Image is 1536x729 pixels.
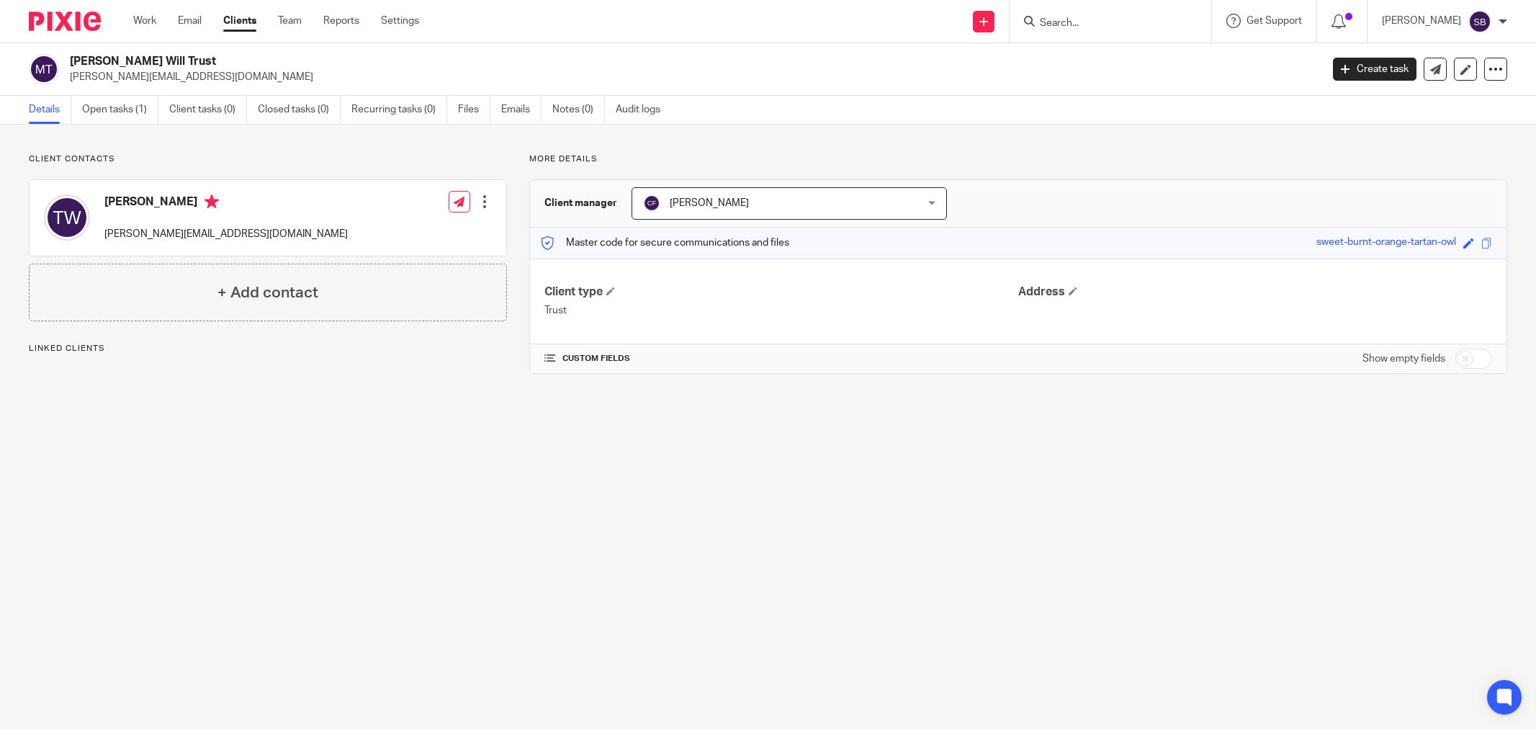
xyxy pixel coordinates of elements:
input: Search [1038,17,1168,30]
label: Show empty fields [1362,352,1445,366]
a: Audit logs [616,96,671,124]
i: Primary [205,194,219,209]
a: Files [458,96,490,124]
p: Client contacts [29,153,507,165]
img: svg%3E [1468,10,1491,33]
p: Master code for secure communications and files [541,236,789,250]
img: svg%3E [44,194,90,241]
img: svg%3E [643,194,660,212]
a: Details [29,96,71,124]
div: sweet-burnt-orange-tartan-owl [1316,235,1456,251]
a: Client tasks (0) [169,96,247,124]
h4: + Add contact [217,282,318,304]
p: More details [529,153,1507,165]
a: Emails [501,96,542,124]
a: Create task [1333,58,1416,81]
a: Settings [381,14,419,28]
h3: Client manager [544,196,617,210]
p: [PERSON_NAME] [1382,14,1461,28]
span: [PERSON_NAME] [670,198,749,208]
p: Trust [544,303,1018,318]
h4: Client type [544,285,1018,300]
a: Team [278,14,302,28]
h2: [PERSON_NAME] Will Trust [70,54,1063,69]
img: Pixie [29,12,101,31]
h4: [PERSON_NAME] [104,194,348,213]
a: Clients [223,14,256,28]
a: Email [178,14,202,28]
a: Recurring tasks (0) [351,96,447,124]
a: Work [133,14,156,28]
span: Get Support [1247,16,1302,26]
p: [PERSON_NAME][EMAIL_ADDRESS][DOMAIN_NAME] [104,227,348,241]
a: Reports [323,14,359,28]
img: svg%3E [29,54,59,84]
h4: Address [1018,285,1492,300]
a: Notes (0) [552,96,605,124]
p: [PERSON_NAME][EMAIL_ADDRESS][DOMAIN_NAME] [70,70,1311,84]
p: Linked clients [29,343,507,354]
a: Closed tasks (0) [258,96,341,124]
a: Open tasks (1) [82,96,158,124]
h4: CUSTOM FIELDS [544,353,1018,364]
